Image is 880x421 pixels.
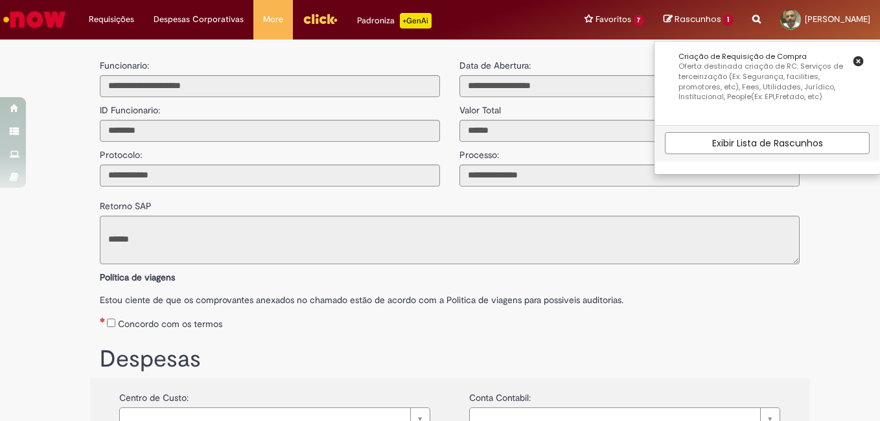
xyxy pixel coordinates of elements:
[357,13,432,28] div: Padroniza
[469,385,531,404] label: Conta Contabil:
[154,13,244,26] span: Despesas Corporativas
[118,317,222,330] label: Concordo com os termos
[89,13,134,26] span: Requisições
[1,6,68,32] img: ServiceNow
[263,13,283,26] span: More
[100,193,152,212] label: Retorno SAP
[100,347,800,372] h1: Despesas
[675,13,721,25] span: Rascunhos
[459,97,501,117] label: Valor Total
[665,52,847,109] a: Criação de Requisição de Compra
[723,14,733,26] span: 1
[664,14,733,26] a: Rascunhos
[100,271,175,283] b: Política de viagens
[596,13,631,26] span: Favoritos
[805,14,870,25] span: [PERSON_NAME]
[100,97,160,117] label: ID Funcionario:
[400,13,432,28] p: +GenAi
[303,9,338,28] img: click_logo_yellow_360x200.png
[100,142,142,161] label: Protocolo:
[119,385,189,404] label: Centro de Custo:
[678,62,848,102] p: Oferta destinada criação de RC: Serviços de terceirização (Ex: Segurança, facilities, promotores,...
[459,142,499,161] label: Processo:
[100,287,800,306] label: Estou ciente de que os comprovantes anexados no chamado estão de acordo com a Politica de viagens...
[634,15,645,26] span: 7
[678,52,848,62] div: Criação de Requisição de Compra
[100,59,149,72] label: Funcionario:
[459,59,531,72] label: Data de Abertura:
[665,132,870,154] a: Exibir Lista de Rascunhos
